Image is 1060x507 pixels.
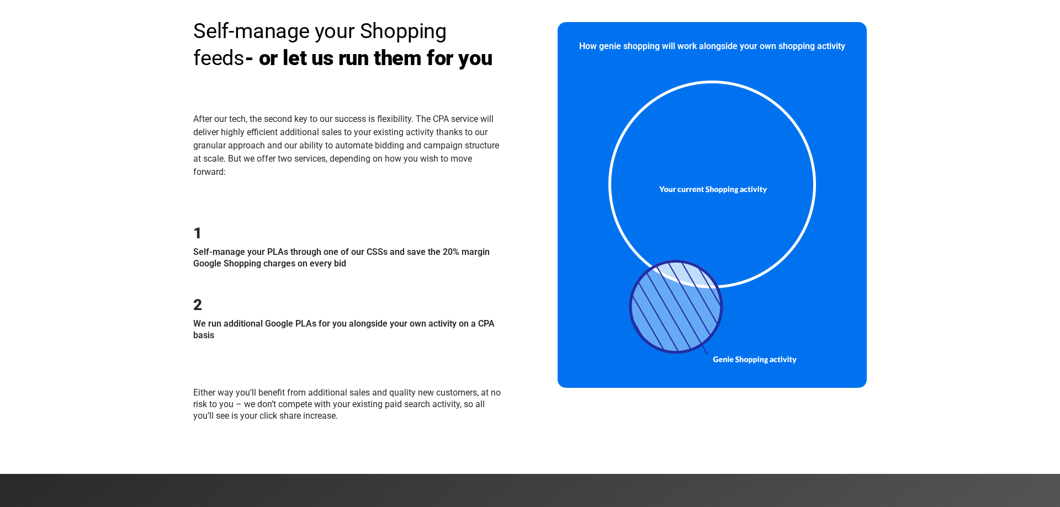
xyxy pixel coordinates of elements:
[193,318,502,341] p: We run additional Google PLAs for you alongside your own activity on a CPA basis
[193,19,447,70] span: Self-manage your Shopping feeds
[193,224,202,242] span: 1
[193,18,502,72] h3: - or let us run them for you
[193,247,502,270] p: Self-manage your PLAs through one of our CSSs and save the 20% margin Google Shopping charges on ...
[568,41,856,52] p: How genie shopping will work alongside your own shopping activity
[193,113,502,192] p: After our tech, the second key to our success is flexibility. The CPA service will deliver highly...
[193,387,501,421] span: Either way you’ll benefit from additional sales and quality new customers, at no risk to you – we...
[193,296,202,314] span: 2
